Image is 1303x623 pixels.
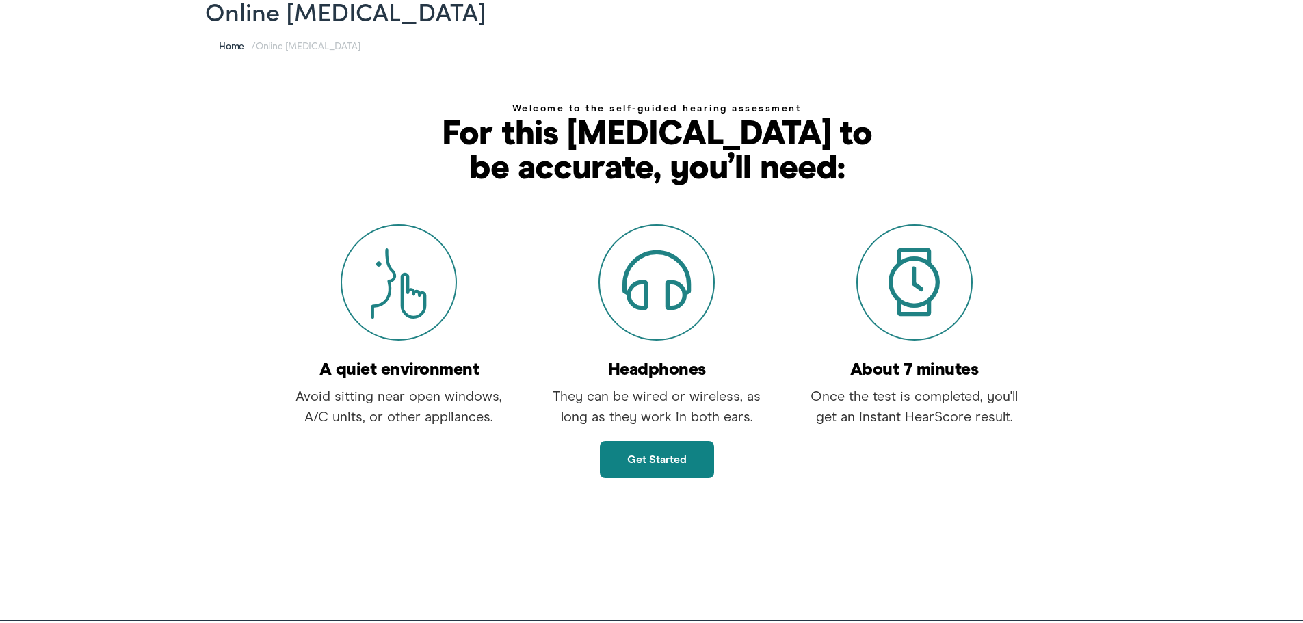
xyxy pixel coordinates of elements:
[219,36,251,49] a: Home
[431,115,882,183] p: For this [MEDICAL_DATA] to be accurate, you’ll need:
[286,358,512,375] h6: A quiet environment
[544,384,769,425] p: They can be wired or wireless, as long as they work in both ears.
[286,384,512,425] p: Avoid sitting near open windows, A/C units, or other appliances.
[600,438,714,475] a: Get started
[431,98,882,115] h1: Welcome to the self-guided hearing assessment
[544,358,769,375] h6: Headphones
[219,36,360,49] span: /
[802,384,1027,425] p: Once the test is completed, you'll get an instant HearScore result.
[802,358,1027,375] h6: About 7 minutes
[256,36,360,49] span: Online [MEDICAL_DATA]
